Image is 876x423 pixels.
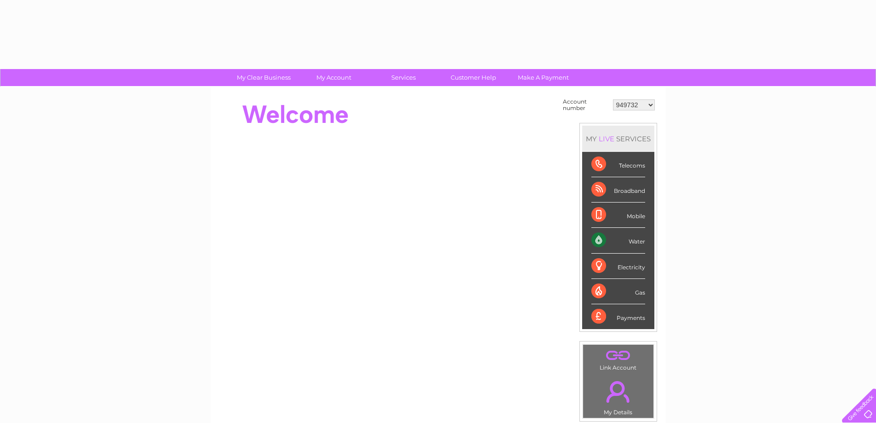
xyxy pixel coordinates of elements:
[583,344,654,373] td: Link Account
[591,152,645,177] div: Telecoms
[226,69,302,86] a: My Clear Business
[583,373,654,418] td: My Details
[296,69,372,86] a: My Account
[591,203,645,228] div: Mobile
[591,228,645,253] div: Water
[505,69,581,86] a: Make A Payment
[597,134,616,143] div: LIVE
[585,376,651,408] a: .
[561,96,611,114] td: Account number
[582,126,654,152] div: MY SERVICES
[585,347,651,363] a: .
[435,69,511,86] a: Customer Help
[591,254,645,279] div: Electricity
[591,279,645,304] div: Gas
[591,304,645,329] div: Payments
[591,177,645,203] div: Broadband
[366,69,441,86] a: Services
